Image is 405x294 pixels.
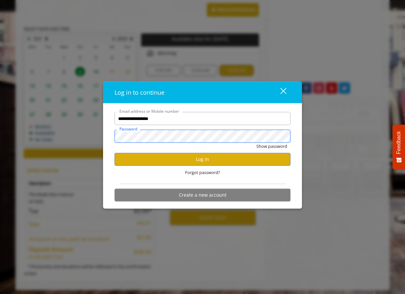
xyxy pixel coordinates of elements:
[115,130,290,143] input: Password
[256,143,287,150] button: Show password
[115,188,290,201] button: Create a new account
[115,88,164,96] span: Log in to continue
[115,112,290,125] input: Email address or Mobile number
[116,108,182,114] label: Email address or Mobile number
[185,169,220,176] span: Forgot password?
[268,86,290,99] button: close dialog
[273,88,286,97] div: close dialog
[116,126,140,132] label: Password
[115,153,290,166] button: Log in
[393,125,405,169] button: Feedback - Show survey
[396,131,402,154] span: Feedback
